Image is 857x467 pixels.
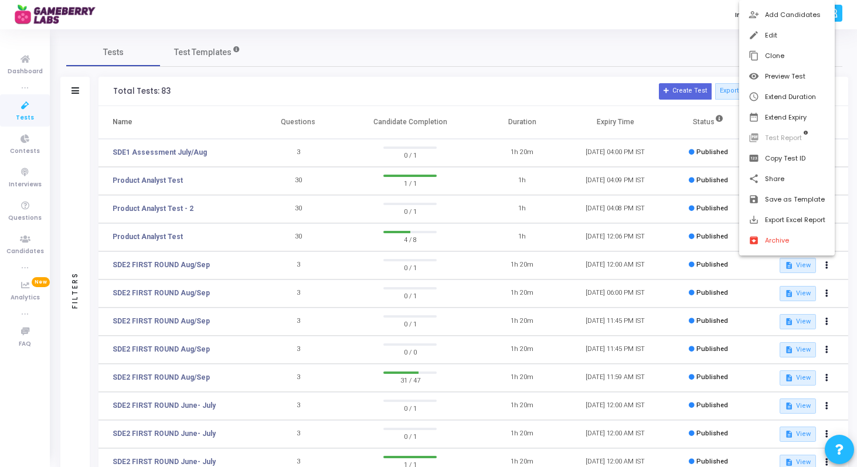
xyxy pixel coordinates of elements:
[749,214,760,226] mat-icon: save_alt
[739,169,835,189] button: Share
[739,25,835,46] button: Edit
[739,46,835,66] button: Clone
[739,107,835,128] button: Extend Expiry
[749,50,760,62] mat-icon: content_copy
[739,148,835,169] button: Copy Test ID
[739,66,835,87] button: Preview Test
[749,194,760,206] mat-icon: save
[739,5,835,25] button: Add Candidates
[739,128,835,148] button: Test Report
[749,173,760,185] mat-icon: share
[749,9,760,21] mat-icon: person_add_alt
[739,87,835,107] button: Extend Duration
[749,71,760,83] mat-icon: visibility
[739,230,835,251] button: Archive
[749,153,760,165] mat-icon: pin
[749,112,760,124] mat-icon: date_range
[749,91,760,103] mat-icon: schedule
[749,30,760,42] mat-icon: edit
[749,235,760,247] mat-icon: archive
[739,210,835,230] button: Export Excel Report
[739,189,835,210] button: Save as Template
